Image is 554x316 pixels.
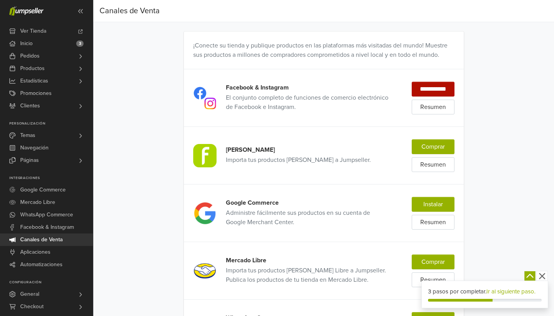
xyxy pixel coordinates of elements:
[9,121,93,126] p: Personalización
[412,215,454,230] a: Resumen
[226,146,388,154] h6: [PERSON_NAME]
[226,146,388,165] a: [PERSON_NAME] Importa tus productos [PERSON_NAME] a Jumpseller.
[226,199,388,207] h6: Google Commerce
[412,139,454,154] a: Comprar
[226,266,388,284] div: Importa tus productos [PERSON_NAME] Libre a Jumpseller. Publica los productos de tu tienda en Mer...
[100,3,160,19] span: Canales de Venta
[226,155,388,165] div: Importa tus productos [PERSON_NAME] a Jumpseller.
[20,142,49,154] span: Navegación
[20,288,39,300] span: General
[193,86,217,110] img: sc_facebook_and_instagram_logo.png
[226,208,388,227] div: Administre fácilmente sus productos en su cuenta de Google Merchant Center.
[20,300,44,313] span: Checkout
[193,202,217,225] img: sc_google_logo.png
[20,37,33,50] span: Inicio
[20,246,51,258] span: Aplicaciones
[20,196,55,209] span: Mercado Libre
[20,258,63,271] span: Automatizaciones
[226,199,388,227] a: Google Commerce Administre fácilmente sus productos en su cuenta de Google Merchant Center.
[412,100,454,114] a: Resumen
[226,257,388,284] a: Mercado Libre Importa tus productos [PERSON_NAME] Libre a Jumpseller. Publica los productos de tu...
[20,87,52,100] span: Promociones
[412,255,454,269] a: Comprar
[20,154,39,167] span: Páginas
[226,84,388,112] a: Facebook & Instagram El conjunto completo de funciones de comercio electrónico de Facebook e Inst...
[20,209,73,221] span: WhatsApp Commerce
[20,184,66,196] span: Google Commerce
[9,176,93,181] p: Integraciones
[20,25,46,37] span: Ver Tienda
[193,259,217,283] img: sc_mercado_libre.png
[20,50,40,62] span: Pedidos
[193,144,217,167] img: sc_falabella_logo.png
[20,221,74,233] span: Facebook & Instagram
[20,62,45,75] span: Productos
[226,84,388,91] h6: Facebook & Instagram
[20,129,35,142] span: Temas
[9,280,93,285] p: Configuración
[184,32,464,69] p: ¡Conecte su tienda y publique productos en las plataformas más visitadas del mundo! Muestre sus p...
[76,40,84,47] span: 3
[226,93,388,112] div: El conjunto completo de funciones de comercio electrónico de Facebook e Instagram.
[412,157,454,172] a: Resumen
[20,100,40,112] span: Clientes
[428,287,542,296] div: 3 pasos por completar.
[412,197,454,212] a: Instalar
[20,233,63,246] span: Canales de Venta
[412,272,454,287] a: Resumen
[486,288,535,295] a: Ir al siguiente paso.
[226,257,388,264] h6: Mercado Libre
[20,75,48,87] span: Estadísticas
